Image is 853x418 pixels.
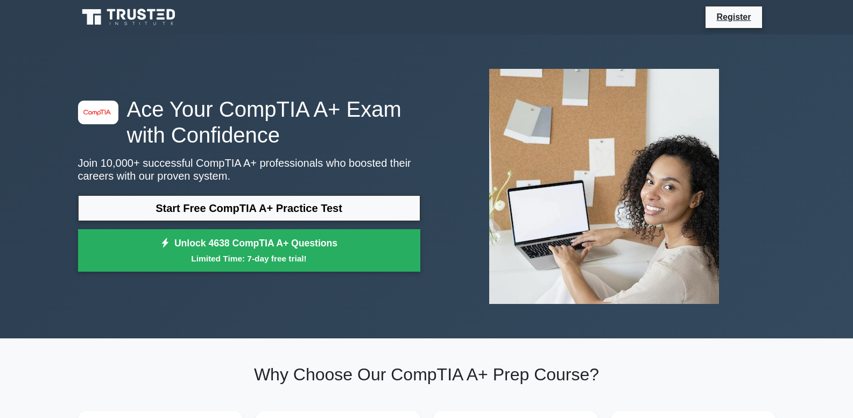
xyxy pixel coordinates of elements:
h1: Ace Your CompTIA A+ Exam with Confidence [78,96,420,148]
small: Limited Time: 7-day free trial! [91,252,407,265]
a: Start Free CompTIA A+ Practice Test [78,195,420,221]
a: Unlock 4638 CompTIA A+ QuestionsLimited Time: 7-day free trial! [78,229,420,272]
a: Register [710,10,757,24]
h2: Why Choose Our CompTIA A+ Prep Course? [78,364,776,385]
p: Join 10,000+ successful CompTIA A+ professionals who boosted their careers with our proven system. [78,157,420,182]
